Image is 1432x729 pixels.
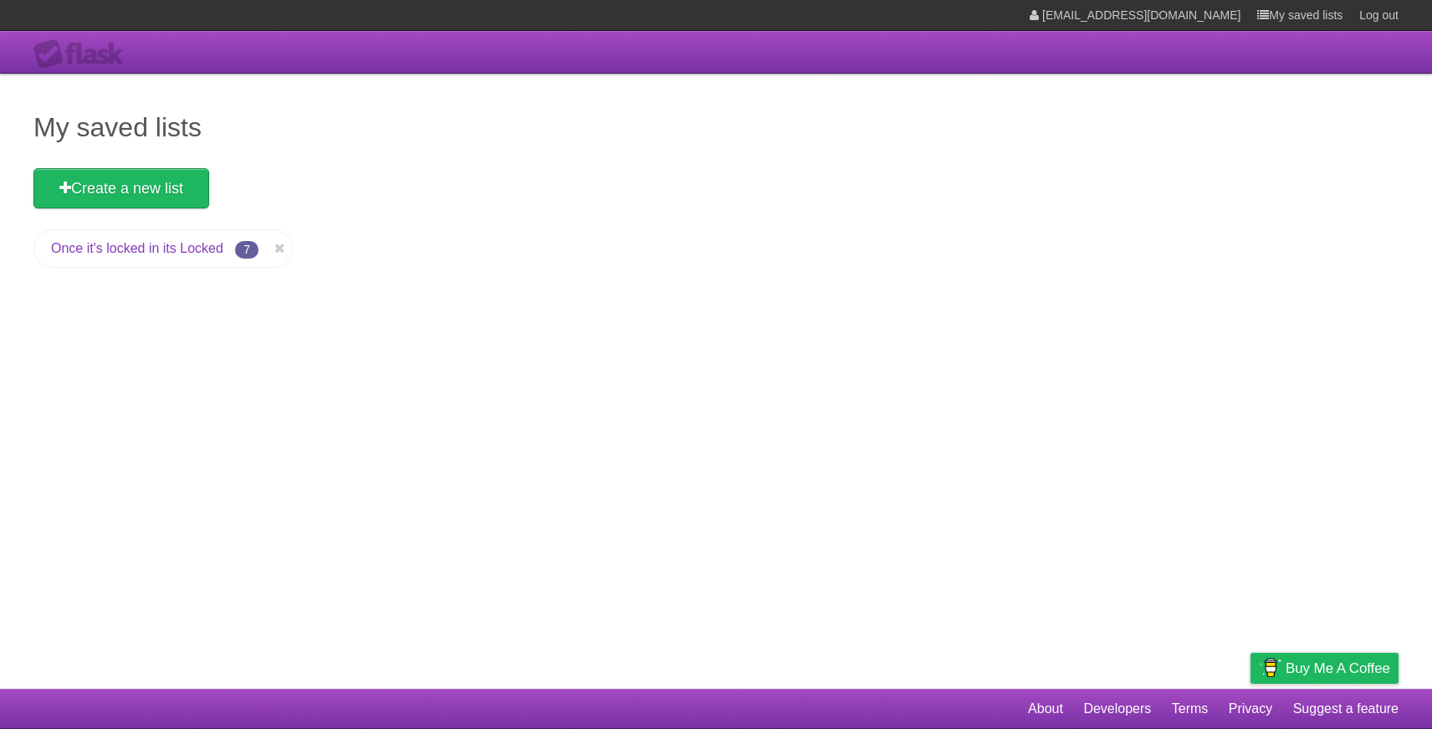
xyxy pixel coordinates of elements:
a: Terms [1172,693,1209,725]
img: Buy me a coffee [1259,654,1281,682]
a: Privacy [1229,693,1272,725]
h1: My saved lists [33,107,1399,147]
span: Buy me a coffee [1286,654,1390,683]
a: About [1028,693,1063,725]
div: Flask [33,39,134,69]
a: Once it's locked in its Locked [51,241,223,255]
a: Buy me a coffee [1250,653,1399,684]
a: Developers [1083,693,1151,725]
a: Suggest a feature [1293,693,1399,725]
span: 7 [235,241,258,259]
a: Create a new list [33,168,209,208]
